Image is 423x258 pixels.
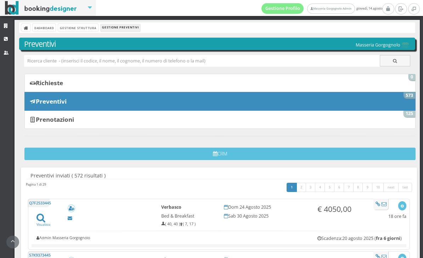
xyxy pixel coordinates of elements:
[101,24,140,32] li: Gestione Preventivi
[362,183,373,192] a: 9
[317,204,370,214] h3: € 4050,00
[24,148,416,160] button: CRM
[28,199,49,207] h5: Q7F2533445
[408,74,416,81] span: 0
[261,3,304,14] a: Gestione Profilo
[356,42,410,48] h5: Masseria Gorgognolo
[325,183,335,192] a: 5
[383,183,399,192] a: next
[24,92,416,110] a: Preventivi 573
[36,218,50,227] a: Visualizza
[376,235,400,241] b: fra 6 giorni
[161,222,214,226] h6: ( 40, 40 ) ( 7, 17 )
[261,3,382,14] span: giovedì, 14 agosto
[224,213,308,219] h5: Sab 30 Agosto 2025
[342,235,402,241] span: 20 agosto 2025 ( )
[33,24,56,31] a: Dashboard
[344,183,354,192] a: 7
[24,110,416,129] a: Prenotazioni 125
[161,213,214,219] h5: Bed & Breakfast
[36,115,74,123] b: Prenotazioni
[306,183,316,192] a: 3
[296,183,306,192] a: 2
[24,55,380,67] input: Ricerca cliente - (inserisci il codice, il nome, il cognome, il numero di telefono o la mail)
[224,204,308,210] h5: Dom 24 Agosto 2025
[353,183,363,192] a: 8
[30,172,106,179] span: Preventivi inviati ( 572 risultati )
[334,183,344,192] a: 6
[36,79,63,87] b: Richieste
[398,183,412,192] a: last
[287,183,297,192] a: 1
[36,97,67,105] b: Preventivi
[404,111,416,117] span: 125
[307,4,355,14] a: Masseria Gorgognolo Admin
[58,24,98,31] a: Gestione Struttura
[5,1,77,15] img: BookingDesigner.com
[24,74,416,92] a: Richieste 0
[317,236,402,241] h5: Scadenza:
[404,92,416,99] span: 573
[24,39,411,49] h3: Preventivi
[400,42,410,48] img: 0603869b585f11eeb13b0a069e529790.png
[26,182,46,187] h45: Pagina 1 di 29
[315,183,325,192] a: 4
[36,236,90,240] h6: Admin Masseria Gorgognolo
[388,214,406,219] h5: 18 ore fa
[161,204,181,210] b: Verbasco
[372,183,384,192] a: 10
